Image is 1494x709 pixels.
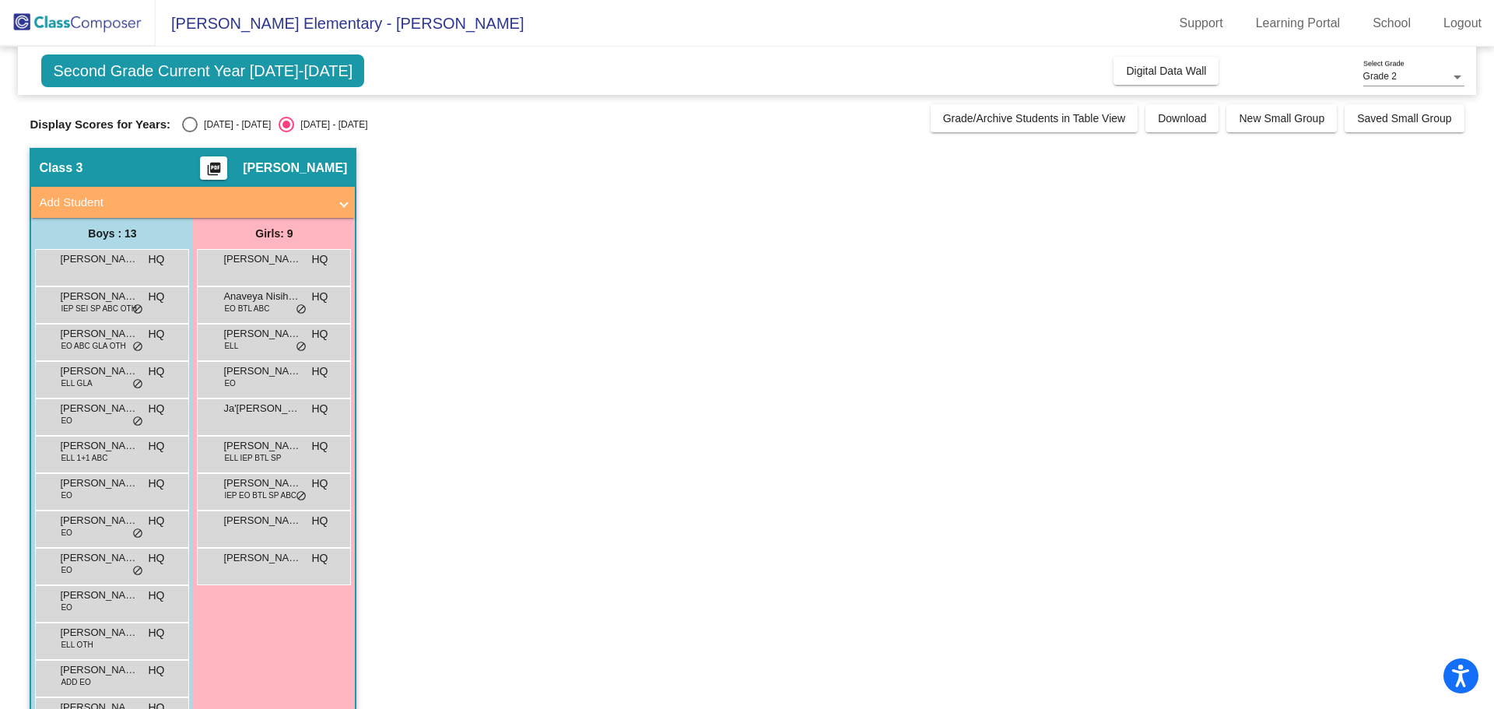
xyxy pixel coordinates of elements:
span: Saved Small Group [1357,112,1451,125]
span: HQ [148,438,164,455]
span: ELL GLA [61,377,92,389]
a: School [1360,11,1423,36]
span: [PERSON_NAME] [60,438,138,454]
span: Grade/Archive Students in Table View [943,112,1126,125]
span: New Small Group [1239,112,1324,125]
span: ADD EO [61,676,90,688]
span: [PERSON_NAME] [223,513,301,528]
span: ELL 1+1 ABC [61,452,107,464]
span: ELL OTH [61,639,93,651]
span: HQ [311,251,328,268]
button: Grade/Archive Students in Table View [931,104,1138,132]
span: [PERSON_NAME] [60,289,138,304]
span: [PERSON_NAME] [60,251,138,267]
button: Saved Small Group [1345,104,1464,132]
span: HQ [148,326,164,342]
span: [PERSON_NAME] Elementary - [PERSON_NAME] [156,11,524,36]
span: EO [61,415,72,426]
span: Anaveya Nisihura [223,289,301,304]
button: Digital Data Wall [1113,57,1219,85]
span: EO BTL ABC [224,303,269,314]
span: Download [1158,112,1206,125]
span: HQ [148,588,164,604]
span: HQ [148,513,164,529]
span: [PERSON_NAME] [60,326,138,342]
span: HQ [311,476,328,492]
span: HQ [148,476,164,492]
span: HQ [148,550,164,567]
span: HQ [311,550,328,567]
span: [PERSON_NAME] [223,363,301,379]
span: do_not_disturb_alt [132,565,143,577]
span: HQ [148,289,164,305]
span: do_not_disturb_alt [132,304,143,316]
span: [PERSON_NAME] [223,550,301,566]
a: Learning Portal [1243,11,1353,36]
span: do_not_disturb_alt [296,490,307,503]
span: Class 3 [39,160,82,176]
span: [PERSON_NAME] [223,251,301,267]
span: do_not_disturb_alt [132,528,143,540]
span: do_not_disturb_alt [132,341,143,353]
span: [PERSON_NAME] [60,625,138,641]
div: [DATE] - [DATE] [198,118,271,132]
span: Second Grade Current Year [DATE]-[DATE] [41,54,364,87]
span: [PERSON_NAME] [60,476,138,491]
span: do_not_disturb_alt [132,378,143,391]
span: HQ [311,289,328,305]
span: EO [61,602,72,613]
span: HQ [311,513,328,529]
span: ELL [224,340,238,352]
span: [PERSON_NAME] [60,513,138,528]
mat-panel-title: Add Student [39,194,328,212]
span: Grade 2 [1363,71,1397,82]
span: [PERSON_NAME] [243,160,347,176]
span: [PERSON_NAME] [60,363,138,379]
span: [PERSON_NAME] [60,550,138,566]
span: [PERSON_NAME] [223,476,301,491]
a: Logout [1431,11,1494,36]
span: Digital Data Wall [1126,65,1206,77]
button: New Small Group [1226,104,1337,132]
span: HQ [311,438,328,455]
span: HQ [148,251,164,268]
span: HQ [311,401,328,417]
mat-expansion-panel-header: Add Student [31,187,355,218]
span: EO [224,377,235,389]
div: Girls: 9 [193,218,355,249]
span: HQ [148,363,164,380]
span: do_not_disturb_alt [296,304,307,316]
span: [PERSON_NAME] [223,438,301,454]
span: [PERSON_NAME] [60,401,138,416]
span: EO [61,564,72,576]
span: HQ [148,401,164,417]
button: Print Students Details [200,156,227,180]
span: [PERSON_NAME] [60,588,138,603]
button: Download [1145,104,1219,132]
span: HQ [148,625,164,641]
span: EO ABC GLA OTH [61,340,125,352]
span: IEP EO BTL SP ABC [224,490,296,501]
span: IEP SEI SP ABC OTH [61,303,136,314]
div: Boys : 13 [31,218,193,249]
span: [PERSON_NAME] [60,662,138,678]
span: Display Scores for Years: [30,118,170,132]
span: HQ [311,363,328,380]
mat-icon: picture_as_pdf [205,161,223,183]
span: EO [61,527,72,539]
span: EO [61,490,72,501]
a: Support [1167,11,1236,36]
span: Ja'[PERSON_NAME] [223,401,301,416]
span: ELL IEP BTL SP [224,452,281,464]
span: do_not_disturb_alt [296,341,307,353]
span: [PERSON_NAME] [223,326,301,342]
span: HQ [311,326,328,342]
mat-radio-group: Select an option [182,117,367,132]
span: HQ [148,662,164,679]
span: do_not_disturb_alt [132,416,143,428]
div: [DATE] - [DATE] [294,118,367,132]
